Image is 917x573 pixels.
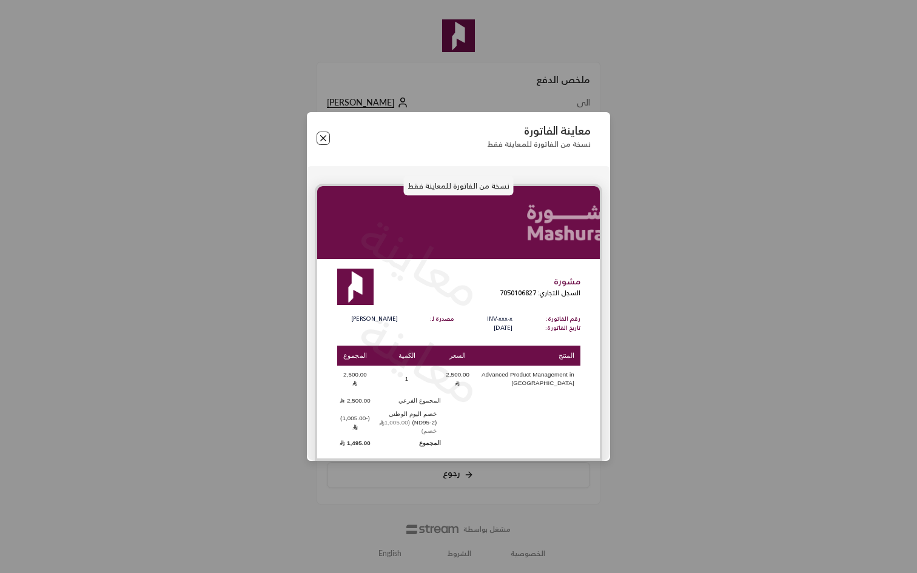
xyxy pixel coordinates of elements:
[487,124,591,138] p: معاينة الفاتورة
[487,315,512,324] p: INV-xxx-x
[379,419,437,434] span: (1,005.00 خصم)
[545,315,580,324] p: رقم الفاتورة:
[374,393,441,409] td: المجموع الفرعي
[487,139,591,149] p: نسخة من الفاتورة للمعاينة فقط
[374,410,441,435] td: خصم اليوم الوطني (ND95-2)
[347,198,496,326] p: معاينة
[474,367,580,392] td: Advanced Product Management in [GEOGRAPHIC_DATA]
[500,275,580,288] p: مشورة
[337,315,398,324] p: [PERSON_NAME]
[337,410,374,435] td: (-1,005.00)
[374,437,441,449] td: المجموع
[337,346,374,366] th: المجموع
[545,324,580,333] p: تاريخ الفاتورة:
[474,346,580,366] th: المنتج
[337,393,374,409] td: 2,500.00
[487,324,512,333] p: [DATE]
[404,176,514,195] p: نسخة من الفاتورة للمعاينة فقط
[347,295,496,423] p: معاينة
[500,288,580,298] p: السجل التجاري: 7050106827
[337,437,374,449] td: 1,495.00
[337,367,374,392] td: 2,500.00
[317,186,600,259] img: Linkedin%20Banner%20-%20Mashurah%20%283%29_mwsyu.png
[317,132,330,145] button: Close
[337,344,580,451] table: Products
[337,269,374,305] img: Logo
